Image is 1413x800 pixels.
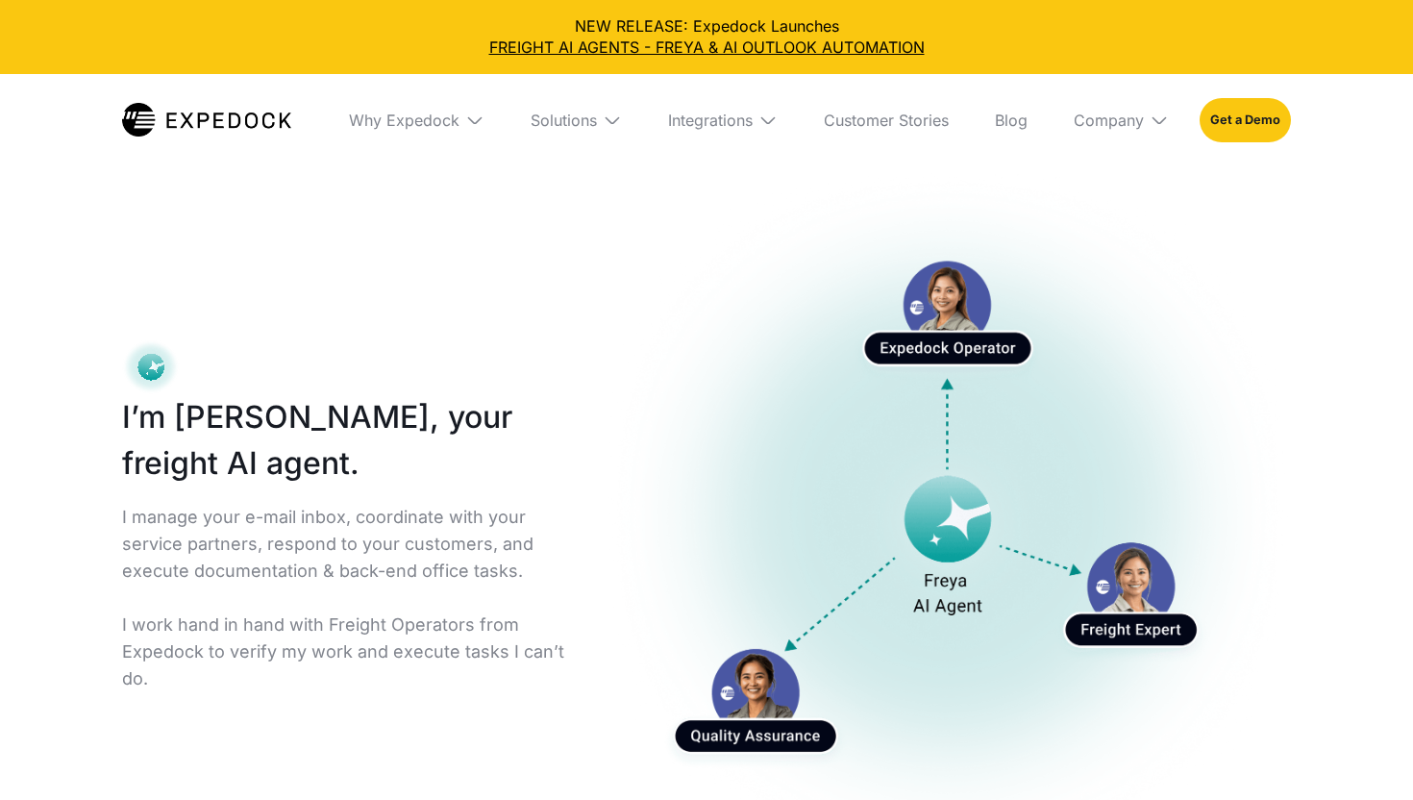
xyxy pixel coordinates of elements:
[515,74,637,166] div: Solutions
[1317,708,1413,800] iframe: Chat Widget
[334,74,500,166] div: Why Expedock
[1058,74,1184,166] div: Company
[653,74,793,166] div: Integrations
[979,74,1043,166] a: Blog
[349,111,459,130] div: Why Expedock
[668,111,753,130] div: Integrations
[1074,111,1144,130] div: Company
[122,394,574,487] h1: I’m [PERSON_NAME], your freight AI agent.
[122,504,574,692] p: I manage your e-mail inbox, coordinate with your service partners, respond to your customers, and...
[531,111,597,130] div: Solutions
[15,37,1398,58] a: FREIGHT AI AGENTS - FREYA & AI OUTLOOK AUTOMATION
[15,15,1398,59] div: NEW RELEASE: Expedock Launches
[1200,98,1291,142] a: Get a Demo
[808,74,964,166] a: Customer Stories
